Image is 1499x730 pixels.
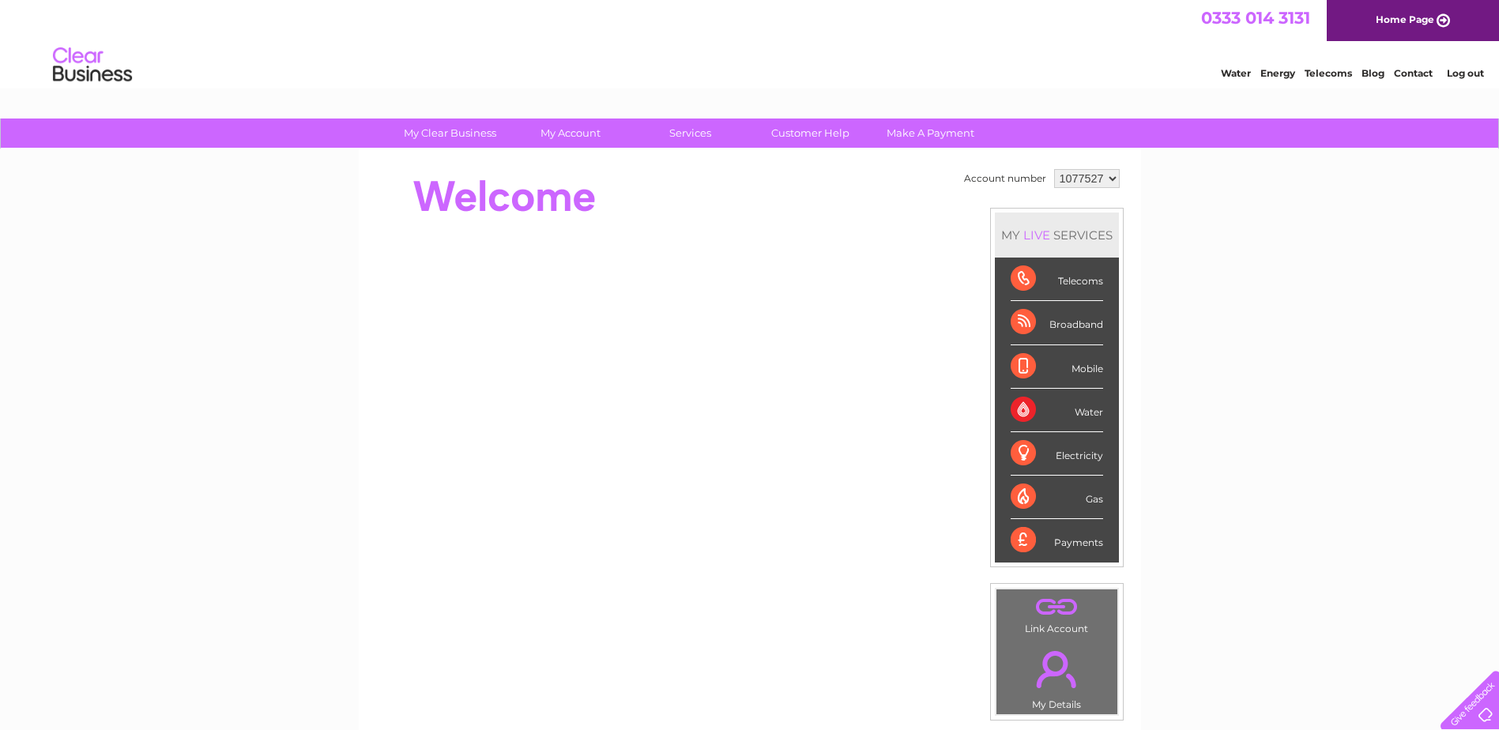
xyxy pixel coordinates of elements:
[1011,476,1103,519] div: Gas
[1000,593,1113,621] a: .
[1011,519,1103,562] div: Payments
[377,9,1124,77] div: Clear Business is a trading name of Verastar Limited (registered in [GEOGRAPHIC_DATA] No. 3667643...
[1260,67,1295,79] a: Energy
[1011,258,1103,301] div: Telecoms
[52,41,133,89] img: logo.png
[385,119,515,148] a: My Clear Business
[1201,8,1310,28] a: 0333 014 3131
[1011,345,1103,389] div: Mobile
[1305,67,1352,79] a: Telecoms
[1394,67,1433,79] a: Contact
[1020,228,1053,243] div: LIVE
[1221,67,1251,79] a: Water
[1000,642,1113,697] a: .
[996,638,1118,715] td: My Details
[1011,432,1103,476] div: Electricity
[996,589,1118,638] td: Link Account
[1011,301,1103,344] div: Broadband
[1447,67,1484,79] a: Log out
[865,119,996,148] a: Make A Payment
[745,119,876,148] a: Customer Help
[505,119,635,148] a: My Account
[1011,389,1103,432] div: Water
[625,119,755,148] a: Services
[1362,67,1384,79] a: Blog
[995,213,1119,258] div: MY SERVICES
[960,165,1050,192] td: Account number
